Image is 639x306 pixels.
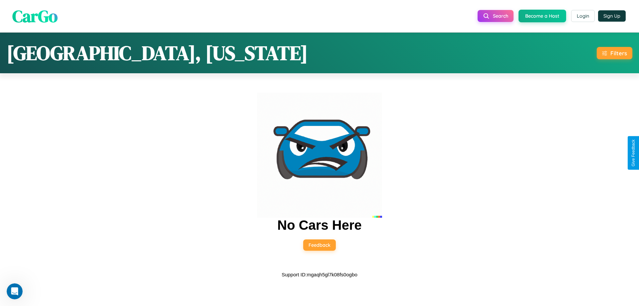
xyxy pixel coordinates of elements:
span: CarGo [12,4,58,27]
p: Support ID: mgaqh5gl7k08fs0ogbo [282,270,357,279]
img: car [257,93,382,218]
button: Feedback [303,239,336,251]
button: Search [478,10,514,22]
span: Search [493,13,508,19]
button: Filters [597,47,632,59]
button: Login [571,10,595,22]
div: Filters [610,50,627,57]
h2: No Cars Here [277,218,361,233]
button: Sign Up [598,10,626,22]
iframe: Intercom live chat [7,283,23,299]
div: Give Feedback [631,140,636,166]
button: Become a Host [519,10,566,22]
h1: [GEOGRAPHIC_DATA], [US_STATE] [7,39,308,67]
